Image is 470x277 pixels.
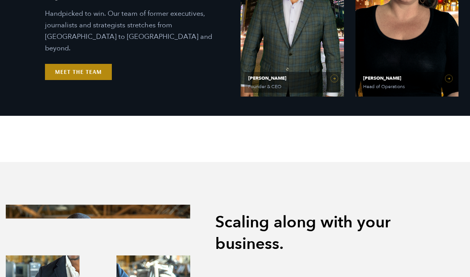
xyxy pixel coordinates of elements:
span: [PERSON_NAME] [363,76,451,80]
p: Handpicked to win. Our team of former executives, journalists and strategists stretches from [GEO... [45,8,229,54]
a: Meet the Team [45,64,112,80]
span: [PERSON_NAME] [248,76,336,80]
h2: Scaling along with your business. [215,212,451,255]
span: Founder & CEO [248,84,307,89]
span: Head of Operations [363,84,422,89]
